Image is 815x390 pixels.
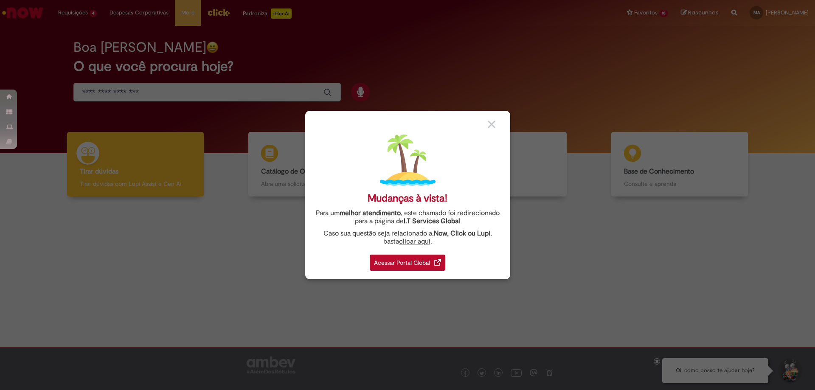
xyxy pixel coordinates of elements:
img: close_button_grey.png [488,121,495,128]
div: Para um , este chamado foi redirecionado para a página de [312,209,504,225]
strong: melhor atendimento [340,209,401,217]
div: Acessar Portal Global [370,255,445,271]
a: Acessar Portal Global [370,250,445,271]
a: clicar aqui [399,233,430,246]
strong: .Now, Click ou Lupi [432,229,490,238]
div: Caso sua questão seja relacionado a , basta . [312,230,504,246]
a: I.T Services Global [404,212,460,225]
img: island.png [380,132,436,188]
img: redirect_link.png [434,259,441,266]
div: Mudanças à vista! [368,192,447,205]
